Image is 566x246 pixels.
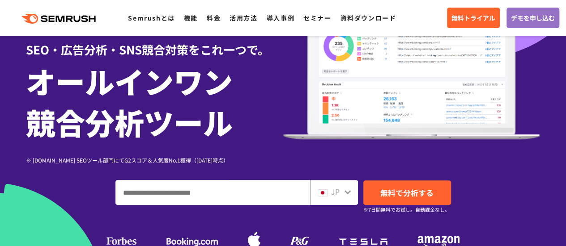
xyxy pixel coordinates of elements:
[331,186,340,197] span: JP
[303,13,331,22] a: セミナー
[340,13,396,22] a: 資料ダウンロード
[267,13,294,22] a: 導入事例
[207,13,221,22] a: 料金
[26,27,283,58] div: SEO・広告分析・SNS競合対策をこれ一つで。
[128,13,174,22] a: Semrushとは
[380,187,434,198] span: 無料で分析する
[26,156,283,164] div: ※ [DOMAIN_NAME] SEOツール部門にてG2スコア＆人気度No.1獲得（[DATE]時点）
[363,180,451,205] a: 無料で分析する
[447,8,500,28] a: 無料トライアル
[116,180,310,204] input: ドメイン、キーワードまたはURLを入力してください
[230,13,257,22] a: 活用方法
[363,205,450,214] small: ※7日間無料でお試し。自動課金なし。
[184,13,198,22] a: 機能
[451,13,495,23] span: 無料トライアル
[26,60,283,142] h1: オールインワン 競合分析ツール
[511,13,555,23] span: デモを申し込む
[506,8,559,28] a: デモを申し込む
